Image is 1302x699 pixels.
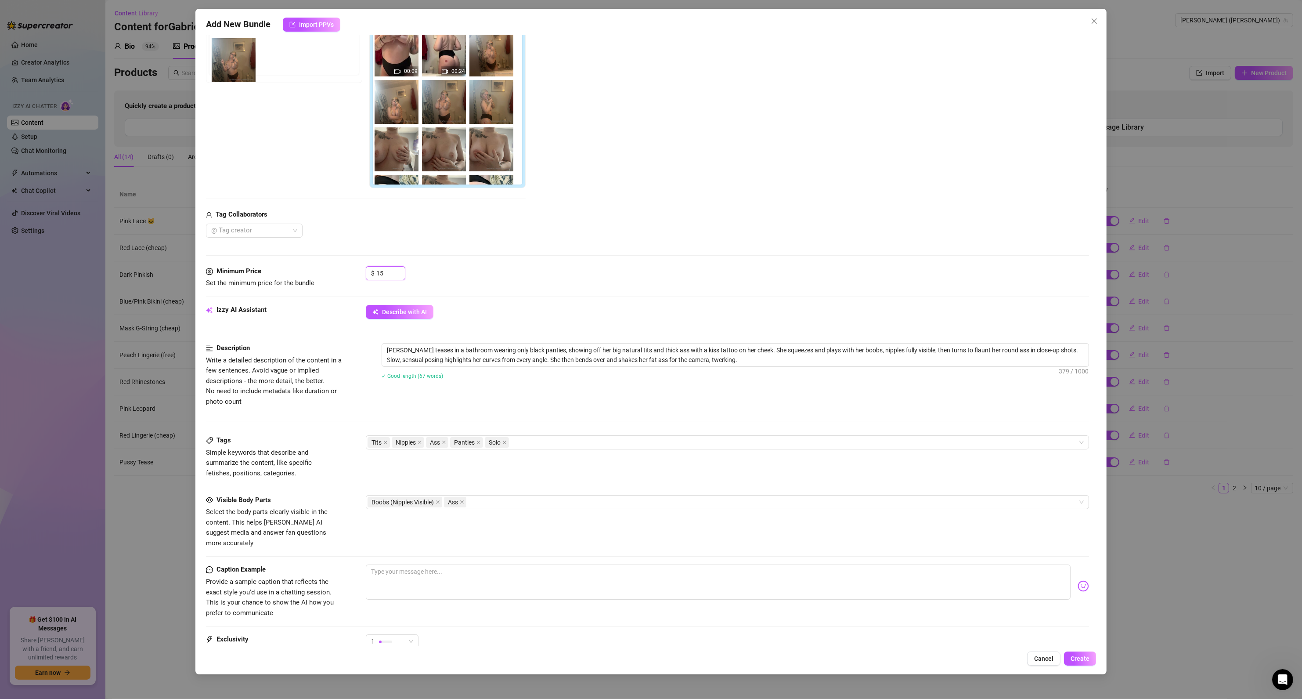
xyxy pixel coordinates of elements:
[1272,669,1293,690] iframe: Intercom live chat
[283,18,340,32] button: Import PPVs
[206,356,342,406] span: Write a detailed description of the content in a few sentences. Avoid vague or implied descriptio...
[382,344,1089,366] textarea: [PERSON_NAME] teases in a bathroom wearing only black panties, showing off her big natural tits a...
[392,437,424,448] span: Nipples
[206,210,212,220] span: user
[216,436,231,444] strong: Tags
[436,500,440,504] span: close
[442,440,446,445] span: close
[1027,652,1060,666] button: Cancel
[206,266,213,277] span: dollar
[371,497,434,507] span: Boobs (Nipples Visible)
[206,449,312,477] span: Simple keywords that describe and summarize the content, like specific fetishes, positions, categ...
[1091,18,1098,25] span: close
[216,635,249,643] strong: Exclusivity
[489,438,501,447] span: Solo
[216,267,261,275] strong: Minimum Price
[366,305,433,319] button: Describe with AI
[1034,655,1053,662] span: Cancel
[485,437,509,448] span: Solo
[1087,14,1101,28] button: Close
[454,438,475,447] span: Panties
[206,437,213,444] span: tag
[206,279,314,287] span: Set the minimum price for the bundle
[476,440,481,445] span: close
[206,343,213,354] span: align-left
[426,437,448,448] span: Ass
[1071,655,1089,662] span: Create
[502,440,507,445] span: close
[368,497,442,507] span: Boobs (Nipples Visible)
[383,440,388,445] span: close
[299,21,334,28] span: Import PPVs
[418,440,422,445] span: close
[430,438,440,447] span: Ass
[371,635,375,648] span: 1
[216,496,271,504] strong: Visible Body Parts
[396,438,416,447] span: Nipples
[382,308,427,315] span: Describe with AI
[1064,652,1096,666] button: Create
[206,565,213,575] span: message
[450,437,483,448] span: Panties
[371,438,382,447] span: Tits
[1078,580,1089,592] img: svg%3e
[444,497,466,507] span: Ass
[216,210,267,218] strong: Tag Collaborators
[216,306,267,314] strong: Izzy AI Assistant
[206,634,213,645] span: thunderbolt
[382,373,443,379] span: ✓ Good length (67 words)
[368,437,390,448] span: Tits
[289,22,296,28] span: import
[206,496,213,503] span: eye
[448,497,458,507] span: Ass
[1087,18,1101,25] span: Close
[206,578,334,617] span: Provide a sample caption that reflects the exact style you'd use in a chatting session. This is y...
[206,18,270,32] span: Add New Bundle
[206,508,328,547] span: Select the body parts clearly visible in the content. This helps [PERSON_NAME] AI suggest media a...
[460,500,464,504] span: close
[216,344,250,352] strong: Description
[216,565,266,573] strong: Caption Example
